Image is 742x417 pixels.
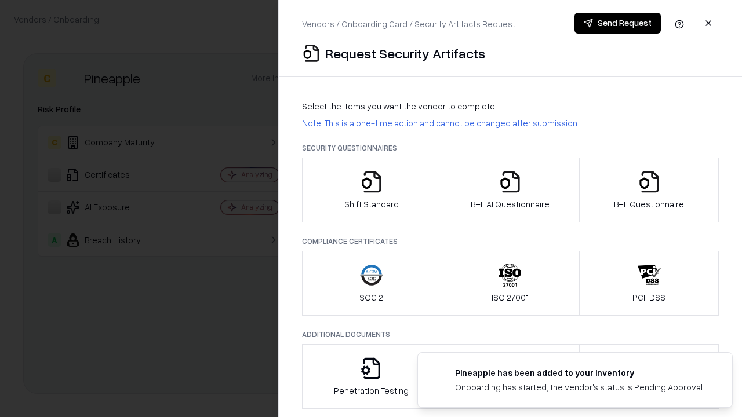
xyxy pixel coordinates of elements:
p: Note: This is a one-time action and cannot be changed after submission. [302,117,719,129]
p: Security Questionnaires [302,143,719,153]
p: SOC 2 [359,291,383,303]
div: Pineapple has been added to your inventory [455,367,704,379]
button: ISO 27001 [441,251,580,316]
p: Additional Documents [302,330,719,339]
p: B+L Questionnaire [614,198,684,210]
p: PCI-DSS [632,291,665,303]
button: Data Processing Agreement [579,344,719,409]
p: Compliance Certificates [302,236,719,246]
p: Shift Standard [344,198,399,210]
button: Send Request [574,13,661,34]
button: SOC 2 [302,251,441,316]
div: Onboarding has started, the vendor's status is Pending Approval. [455,381,704,393]
button: Privacy Policy [441,344,580,409]
p: Penetration Testing [334,385,409,397]
button: B+L AI Questionnaire [441,158,580,222]
button: Shift Standard [302,158,441,222]
button: B+L Questionnaire [579,158,719,222]
p: Vendors / Onboarding Card / Security Artifacts Request [302,18,515,30]
button: Penetration Testing [302,344,441,409]
p: Request Security Artifacts [325,44,485,63]
p: B+L AI Questionnaire [471,198,550,210]
button: PCI-DSS [579,251,719,316]
p: Select the items you want the vendor to complete: [302,100,719,112]
p: ISO 27001 [492,291,529,303]
img: pineappleenergy.com [432,367,446,381]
